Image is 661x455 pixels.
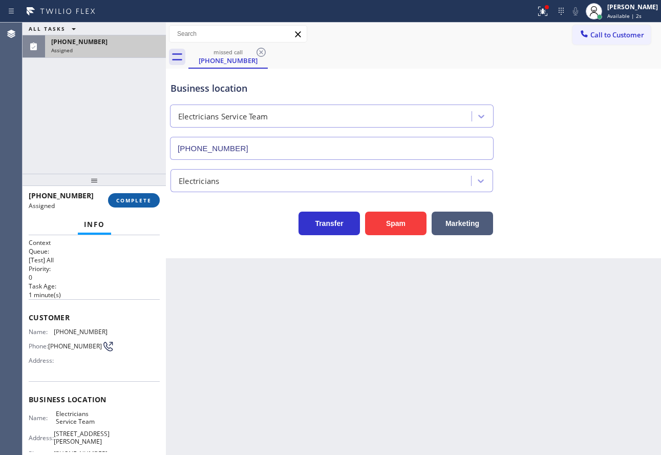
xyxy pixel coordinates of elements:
[23,23,86,35] button: ALL TASKS
[84,220,105,229] span: Info
[298,212,360,235] button: Transfer
[29,256,160,264] p: [Test] All
[29,414,56,422] span: Name:
[568,4,583,18] button: Mute
[29,264,160,273] h2: Priority:
[365,212,427,235] button: Spam
[169,26,307,42] input: Search
[29,282,160,291] h2: Task Age:
[116,197,152,204] span: COMPLETE
[170,81,493,95] div: Business location
[29,342,48,350] span: Phone:
[179,175,219,187] div: Electricians
[29,291,160,299] p: 1 minute(s)
[56,410,107,426] span: Electricians Service Team
[170,137,494,160] input: Phone Number
[178,111,268,122] div: Electricians Service Team
[189,56,267,65] div: [PHONE_NUMBER]
[29,313,160,322] span: Customer
[29,328,54,336] span: Name:
[29,395,160,404] span: Business location
[590,30,644,39] span: Call to Customer
[29,247,160,256] h2: Queue:
[29,201,55,210] span: Assigned
[48,342,102,350] span: [PHONE_NUMBER]
[29,191,94,200] span: [PHONE_NUMBER]
[189,48,267,56] div: missed call
[572,25,651,45] button: Call to Customer
[432,212,493,235] button: Marketing
[29,273,160,282] p: 0
[51,47,73,54] span: Assigned
[54,328,108,336] span: [PHONE_NUMBER]
[607,12,642,19] span: Available | 2s
[108,193,160,208] button: COMPLETE
[29,357,56,364] span: Address:
[54,430,110,446] span: [STREET_ADDRESS][PERSON_NAME]
[29,25,66,32] span: ALL TASKS
[607,3,658,11] div: [PERSON_NAME]
[29,238,160,247] h1: Context
[51,37,108,46] span: [PHONE_NUMBER]
[189,46,267,68] div: (480) 580-6872
[29,434,54,442] span: Address:
[78,215,111,235] button: Info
